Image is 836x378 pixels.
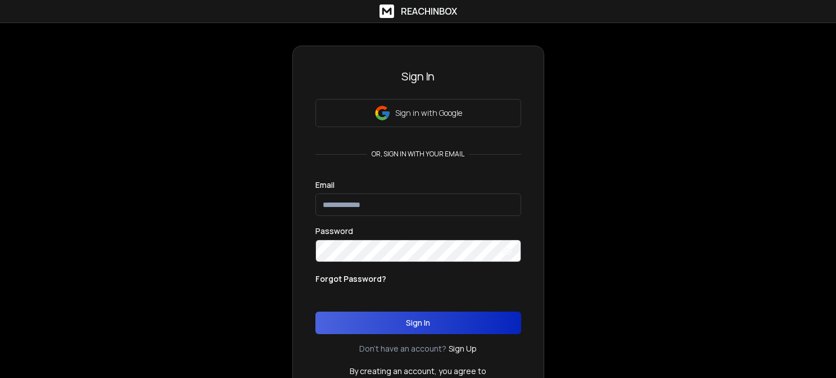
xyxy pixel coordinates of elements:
[379,4,457,18] a: ReachInbox
[315,312,521,334] button: Sign In
[315,99,521,127] button: Sign in with Google
[315,181,335,189] label: Email
[315,69,521,84] h3: Sign In
[315,227,353,235] label: Password
[395,107,462,119] p: Sign in with Google
[350,366,486,377] p: By creating an account, you agree to
[367,150,469,159] p: or, sign in with your email
[401,4,457,18] h1: ReachInbox
[449,343,477,354] a: Sign Up
[315,273,386,285] p: Forgot Password?
[359,343,446,354] p: Don't have an account?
